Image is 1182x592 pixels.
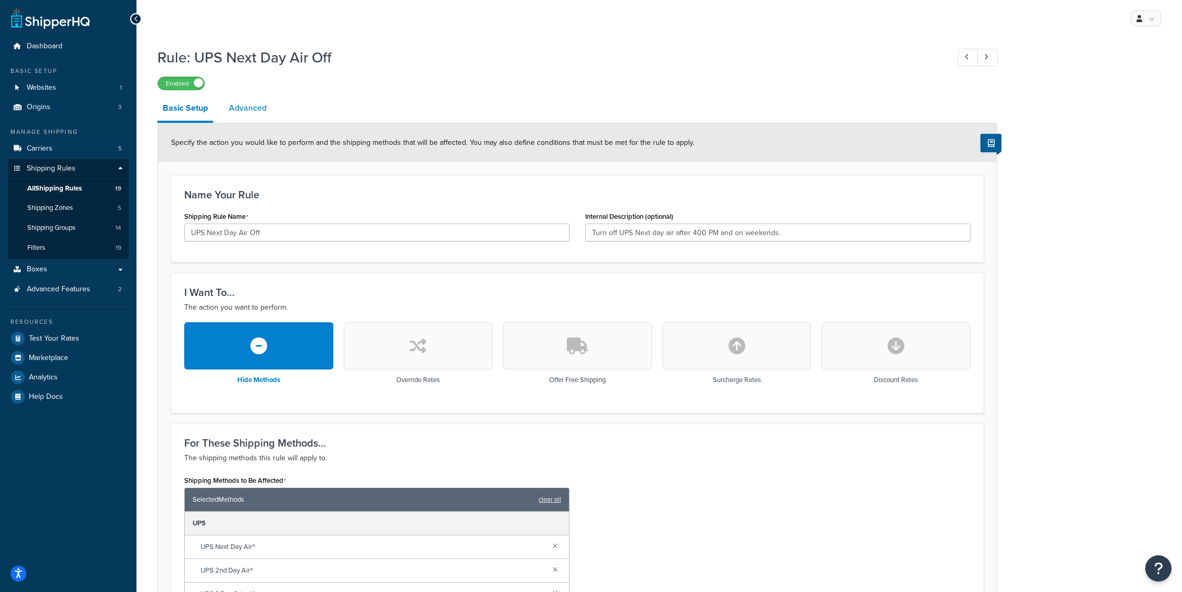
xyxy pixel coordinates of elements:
[8,179,129,198] a: AllShipping Rules19
[8,98,129,117] li: Origins
[8,159,129,259] li: Shipping Rules
[27,285,90,294] span: Advanced Features
[118,204,121,213] span: 5
[8,37,129,56] a: Dashboard
[27,184,82,193] span: All Shipping Rules
[8,318,129,326] div: Resources
[120,83,122,92] span: 1
[193,492,533,507] span: Selected Methods
[118,103,122,112] span: 3
[8,368,129,387] a: Analytics
[184,287,970,298] h3: I Want To...
[118,285,122,294] span: 2
[8,238,129,258] li: Filters
[237,376,280,384] h3: Hide Methods
[27,244,45,252] span: Filters
[115,244,121,252] span: 19
[8,260,129,279] a: Boxes
[224,96,272,121] a: Advanced
[27,224,76,232] span: Shipping Groups
[29,354,68,363] span: Marketplace
[184,301,970,314] p: The action you want to perform.
[184,477,286,485] label: Shipping Methods to Be Affected
[27,164,76,173] span: Shipping Rules
[27,83,56,92] span: Websites
[8,139,129,158] a: Carriers5
[713,376,761,384] h3: Surcharge Rates
[27,42,62,51] span: Dashboard
[539,492,561,507] a: clear all
[184,437,970,449] h3: For These Shipping Methods...
[1145,555,1172,582] button: Open Resource Center
[8,238,129,258] a: Filters19
[27,103,50,112] span: Origins
[8,329,129,348] a: Test Your Rates
[27,204,73,213] span: Shipping Zones
[29,373,58,382] span: Analytics
[396,376,440,384] h3: Override Rates
[8,387,129,406] a: Help Docs
[29,393,63,401] span: Help Docs
[184,189,970,200] h3: Name Your Rule
[8,348,129,367] a: Marketplace
[157,47,938,68] h1: Rule: UPS Next Day Air Off
[185,512,569,535] div: UPS
[200,563,544,578] span: UPS 2nd Day Air®
[200,540,544,554] span: UPS Next Day Air®
[171,137,694,148] span: Specify the action you would like to perform and the shipping methods that will be affected. You ...
[8,128,129,136] div: Manage Shipping
[8,198,129,218] a: Shipping Zones5
[8,67,129,76] div: Basic Setup
[8,280,129,299] li: Advanced Features
[158,77,204,90] label: Enabled
[980,134,1001,152] button: Show Help Docs
[184,452,970,464] p: The shipping methods this rule will apply to.
[157,96,213,123] a: Basic Setup
[8,198,129,218] li: Shipping Zones
[8,218,129,238] li: Shipping Groups
[8,78,129,98] a: Websites1
[27,265,47,274] span: Boxes
[8,78,129,98] li: Websites
[115,184,121,193] span: 19
[184,213,248,221] label: Shipping Rule Name
[958,49,978,66] a: Previous Record
[27,144,52,153] span: Carriers
[8,218,129,238] a: Shipping Groups14
[8,280,129,299] a: Advanced Features2
[977,49,998,66] a: Next Record
[874,376,918,384] h3: Discount Rates
[8,159,129,178] a: Shipping Rules
[8,139,129,158] li: Carriers
[585,213,673,220] label: Internal Description (optional)
[8,98,129,117] a: Origins3
[115,224,121,232] span: 14
[549,376,606,384] h3: Offer Free Shipping
[118,144,122,153] span: 5
[29,334,79,343] span: Test Your Rates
